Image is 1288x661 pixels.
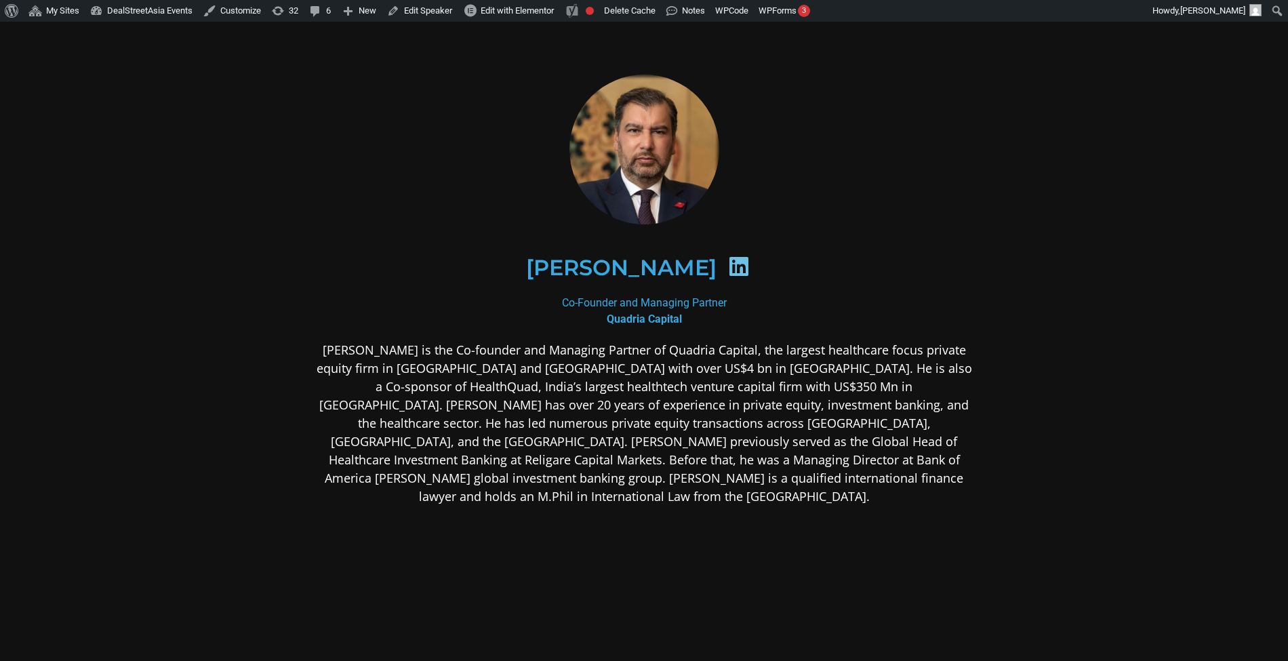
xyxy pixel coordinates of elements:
div: Co-Founder and Managing Partner [315,295,973,327]
h2: [PERSON_NAME] [526,257,717,279]
div: Focus keyphrase not set [586,7,594,15]
div: 3 [798,5,810,17]
span: Edit with Elementor [481,5,554,16]
b: Quadria Capital [607,313,682,325]
span: [PERSON_NAME] [1180,5,1245,16]
p: [PERSON_NAME] is the Co-founder and Managing Partner of Quadria Capital, the largest healthcare f... [315,341,973,506]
